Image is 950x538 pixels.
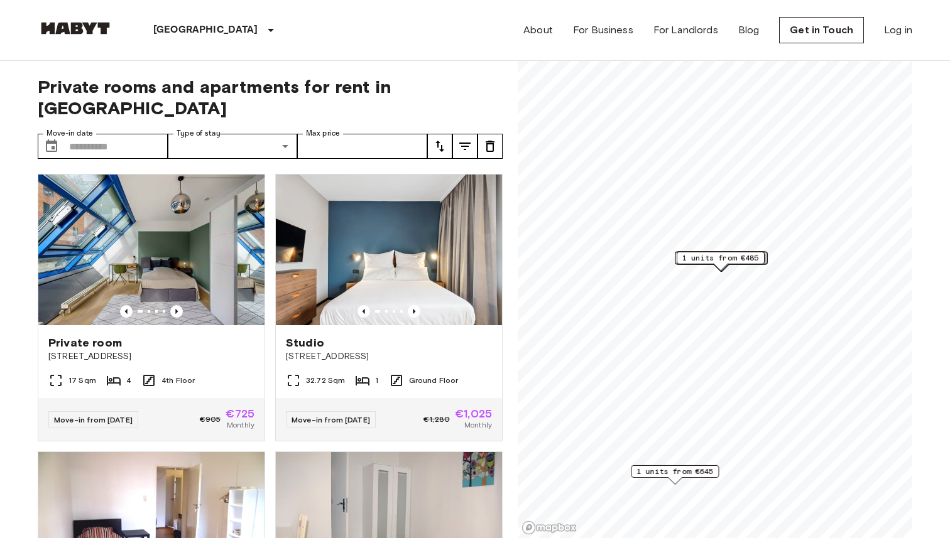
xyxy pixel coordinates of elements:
[306,375,345,386] span: 32.72 Sqm
[286,350,492,363] span: [STREET_ADDRESS]
[521,520,577,535] a: Mapbox logo
[675,252,768,271] div: Map marker
[675,252,767,271] div: Map marker
[275,174,503,441] a: Marketing picture of unit DE-01-481-006-01Previous imagePrevious imageStudio[STREET_ADDRESS]32.72...
[306,128,340,139] label: Max price
[38,174,265,441] a: Marketing picture of unit DE-01-010-002-01HFPrevious imagePrevious imagePrivate room[STREET_ADDRE...
[738,23,760,38] a: Blog
[884,23,912,38] a: Log in
[54,415,133,424] span: Move-in from [DATE]
[464,419,492,431] span: Monthly
[677,252,765,272] div: Map marker
[452,134,478,159] button: tune
[286,335,324,350] span: Studio
[177,128,221,139] label: Type of stay
[153,23,258,38] p: [GEOGRAPHIC_DATA]
[200,414,221,425] span: €905
[161,375,195,386] span: 4th Floor
[409,375,459,386] span: Ground Floor
[38,76,503,119] span: Private rooms and apartments for rent in [GEOGRAPHIC_DATA]
[170,305,183,318] button: Previous image
[226,408,254,419] span: €725
[126,375,131,386] span: 4
[46,128,93,139] label: Move-in date
[39,134,64,159] button: Choose date
[682,252,759,264] span: 1 units from €485
[653,23,718,38] a: For Landlords
[375,375,378,386] span: 1
[292,415,370,424] span: Move-in from [DATE]
[523,23,553,38] a: About
[677,252,765,271] div: Map marker
[631,465,719,485] div: Map marker
[427,134,452,159] button: tune
[423,414,450,425] span: €1,280
[455,408,492,419] span: €1,025
[408,305,420,318] button: Previous image
[276,175,502,325] img: Marketing picture of unit DE-01-481-006-01
[779,17,864,43] a: Get in Touch
[358,305,370,318] button: Previous image
[38,22,113,35] img: Habyt
[48,335,122,350] span: Private room
[227,419,254,431] span: Monthly
[68,375,96,386] span: 17 Sqm
[636,466,713,477] span: 1 units from €645
[120,305,133,318] button: Previous image
[478,134,503,159] button: tune
[38,175,265,325] img: Marketing picture of unit DE-01-010-002-01HF
[48,350,254,363] span: [STREET_ADDRESS]
[573,23,633,38] a: For Business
